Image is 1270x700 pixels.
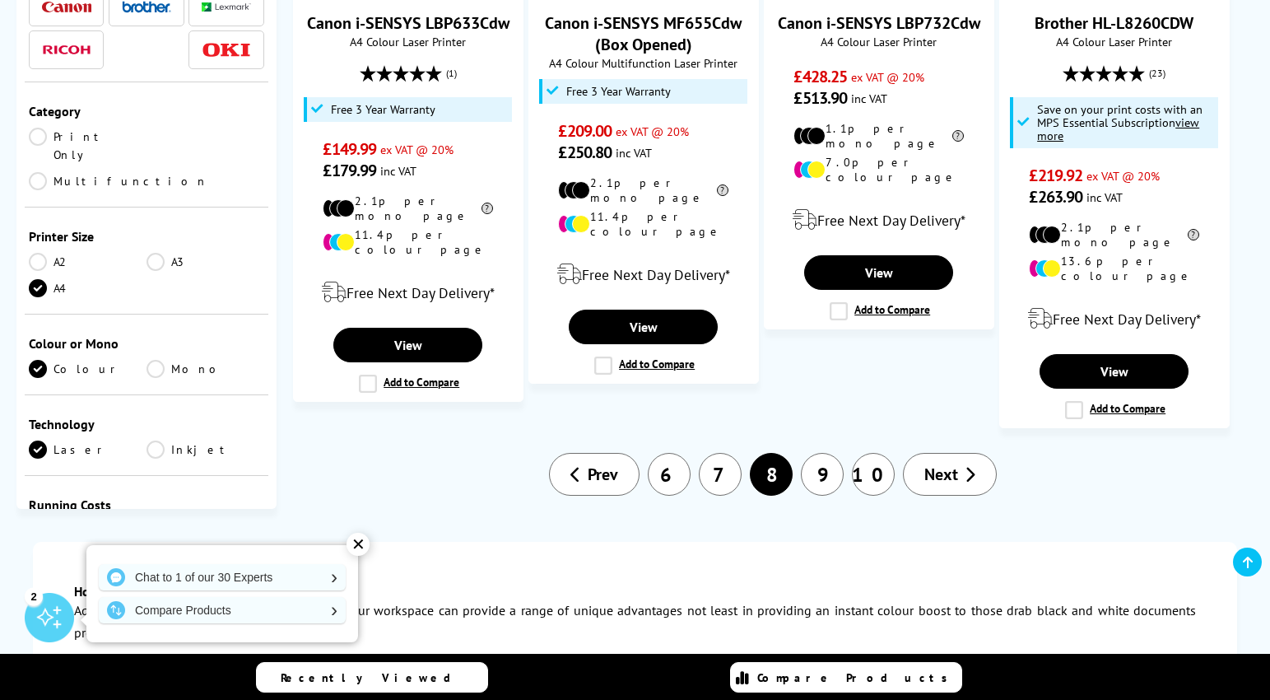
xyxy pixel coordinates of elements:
span: £149.99 [323,138,376,160]
span: Next [924,464,958,485]
span: ex VAT @ 20% [380,142,454,157]
span: £179.99 [323,160,376,181]
div: Category [29,103,264,119]
p: Adding an A4 colour laser printing solution to your workspace can provide a range of unique advan... [74,600,1196,644]
li: 11.4p per colour page [558,209,728,239]
a: Laser [29,441,147,459]
span: (1) [446,58,457,89]
a: Recently Viewed [256,662,488,693]
label: Add to Compare [1065,401,1165,419]
span: Save on your print costs with an MPS Essential Subscription [1037,101,1203,143]
span: £209.00 [558,120,612,142]
a: A2 [29,253,147,271]
span: £428.25 [793,66,847,87]
a: 9 [801,453,844,496]
li: 11.4p per colour page [323,227,493,257]
a: Compare Products [99,597,346,623]
span: inc VAT [851,91,887,106]
span: Recently Viewed [281,670,468,685]
span: A4 Colour Laser Printer [773,34,985,49]
label: Add to Compare [359,375,459,393]
a: View [804,255,953,290]
span: A4 Colour Laser Printer [1008,34,1221,49]
div: Printer Size [29,228,264,245]
span: Free 3 Year Warranty [331,103,435,116]
span: £219.92 [1029,165,1082,186]
li: 2.1p per mono page [323,194,493,223]
span: inc VAT [1086,189,1123,205]
a: Mono [147,360,264,378]
a: Colour [29,360,147,378]
a: View [333,328,482,362]
img: Ricoh [42,45,91,54]
li: 2.1p per mono page [558,175,728,205]
div: Running Costs [29,497,264,513]
img: OKI [202,43,251,57]
label: Add to Compare [594,357,695,375]
a: A4 [29,279,147,297]
div: Colour or Mono [29,335,264,352]
span: A4 Colour Laser Printer [302,34,514,49]
a: Ricoh [42,40,91,60]
span: £513.90 [793,87,847,109]
span: inc VAT [380,163,416,179]
a: A3 [147,253,264,271]
span: A4 Colour Multifunction Laser Printer [537,55,750,71]
span: ex VAT @ 20% [616,124,689,139]
div: modal_delivery [537,251,750,297]
span: inc VAT [616,145,652,161]
a: Compare Products [730,662,962,693]
div: modal_delivery [773,197,985,243]
p: Arguably the most obvious advantage relates to print quality. Providing high resolutions and accu... [74,652,1196,697]
li: 2.1p per mono page [1029,220,1199,250]
a: View [569,310,718,344]
a: Print Only [29,128,147,164]
a: Canon i-SENSYS MF655Cdw (Box Opened) [545,12,742,55]
a: Multifunction [29,172,208,190]
div: ✕ [347,533,370,556]
label: Add to Compare [830,302,930,320]
span: £263.90 [1029,186,1082,208]
li: 13.6p per colour page [1029,254,1199,283]
span: Free 3 Year Warranty [566,85,671,98]
a: View [1040,354,1189,389]
a: 7 [699,453,742,496]
span: (23) [1149,58,1165,89]
a: 10 [852,453,895,496]
img: Canon [42,2,91,12]
h3: How Can a Colour A4 Laser Printer Benefit Me? [74,583,1196,600]
a: Inkjet [147,441,264,459]
span: Compare Products [757,670,956,685]
a: Next [903,453,997,496]
a: Canon i-SENSYS LBP633Cdw [307,12,509,34]
u: view more [1037,114,1199,143]
a: Brother HL-L8260CDW [1035,12,1193,34]
img: Lexmark [202,2,251,12]
img: Brother [122,1,171,12]
a: Prev [549,453,640,496]
div: Technology [29,416,264,432]
a: Canon i-SENSYS LBP732Cdw [778,12,980,34]
div: modal_delivery [302,269,514,315]
span: Prev [588,464,618,485]
li: 1.1p per mono page [793,121,964,151]
a: OKI [202,40,251,60]
div: 2 [25,587,43,605]
span: £250.80 [558,142,612,163]
div: modal_delivery [1008,296,1221,342]
a: Chat to 1 of our 30 Experts [99,564,346,590]
span: ex VAT @ 20% [1086,168,1160,184]
span: ex VAT @ 20% [851,69,924,85]
a: 6 [648,453,691,496]
li: 7.0p per colour page [793,155,964,184]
